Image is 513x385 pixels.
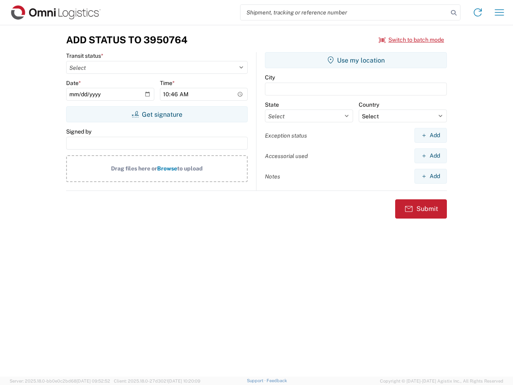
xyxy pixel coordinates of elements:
[66,34,188,46] h3: Add Status to 3950764
[265,173,280,180] label: Notes
[380,377,503,385] span: Copyright © [DATE]-[DATE] Agistix Inc., All Rights Reserved
[77,379,110,383] span: [DATE] 09:52:52
[267,378,287,383] a: Feedback
[395,199,447,219] button: Submit
[379,33,444,47] button: Switch to batch mode
[414,128,447,143] button: Add
[265,52,447,68] button: Use my location
[66,106,248,122] button: Get signature
[10,379,110,383] span: Server: 2025.18.0-bb0e0c2bd68
[265,152,308,160] label: Accessorial used
[66,52,103,59] label: Transit status
[240,5,448,20] input: Shipment, tracking or reference number
[247,378,267,383] a: Support
[414,169,447,184] button: Add
[114,379,200,383] span: Client: 2025.18.0-27d3021
[168,379,200,383] span: [DATE] 10:20:09
[177,165,203,172] span: to upload
[157,165,177,172] span: Browse
[265,74,275,81] label: City
[265,101,279,108] label: State
[359,101,379,108] label: Country
[111,165,157,172] span: Drag files here or
[265,132,307,139] label: Exception status
[414,148,447,163] button: Add
[66,128,91,135] label: Signed by
[66,79,81,87] label: Date
[160,79,175,87] label: Time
